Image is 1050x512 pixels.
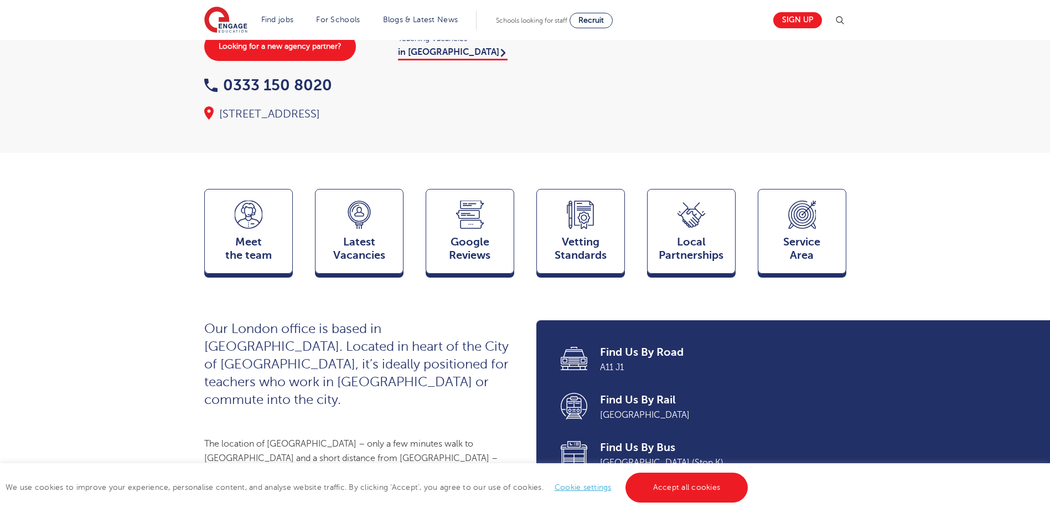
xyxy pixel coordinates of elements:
span: A11 J1 [600,360,831,375]
span: Find Us By Rail [600,392,831,408]
a: Local Partnerships [647,189,736,279]
img: Engage Education [204,7,247,34]
span: Schools looking for staff [496,17,567,24]
a: Accept all cookies [625,473,748,503]
a: LatestVacancies [315,189,404,279]
span: Vetting Standards [542,235,619,262]
a: VettingStandards [536,189,625,279]
a: Recruit [570,13,613,28]
a: Sign up [773,12,822,28]
a: 0333 150 8020 [204,76,332,94]
a: For Schools [316,16,360,24]
span: Find Us By Road [600,345,831,360]
span: [GEOGRAPHIC_DATA] [600,408,831,422]
span: Meet the team [210,235,287,262]
a: Cookie settings [555,483,612,491]
span: Our London office is based in [GEOGRAPHIC_DATA]. Located in heart of the City of [GEOGRAPHIC_DATA... [204,321,509,407]
a: in [GEOGRAPHIC_DATA] [398,47,508,60]
span: Recruit [578,16,604,24]
span: Find Us By Bus [600,440,831,455]
a: ServiceArea [758,189,846,279]
a: Looking for a new agency partner? [204,32,356,61]
a: Meetthe team [204,189,293,279]
span: We use cookies to improve your experience, personalise content, and analyse website traffic. By c... [6,483,751,491]
a: GoogleReviews [426,189,514,279]
span: [GEOGRAPHIC_DATA] (Stop K) [600,455,831,470]
a: Blogs & Latest News [383,16,458,24]
span: Google Reviews [432,235,508,262]
span: Service Area [764,235,840,262]
span: Local Partnerships [653,235,730,262]
a: Find jobs [261,16,294,24]
span: Latest Vacancies [321,235,397,262]
div: [STREET_ADDRESS] [204,106,514,122]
